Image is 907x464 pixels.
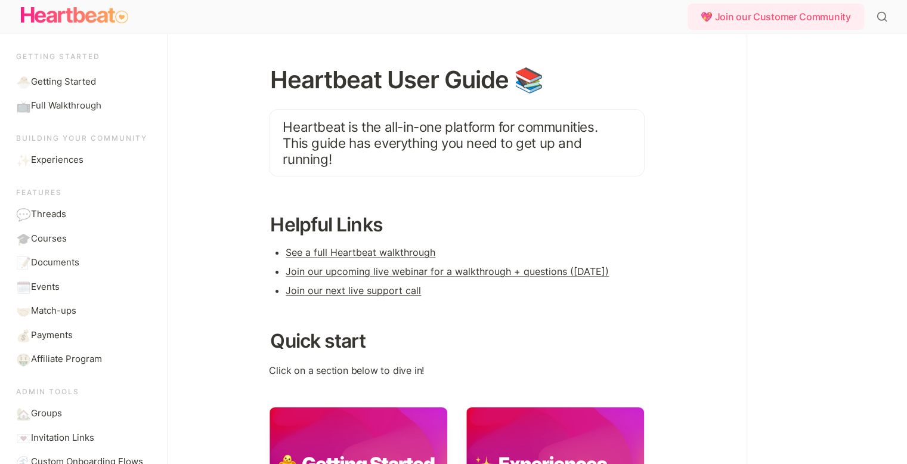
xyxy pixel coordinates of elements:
[688,4,863,30] div: 💖 Join our Customer Community
[11,426,158,450] a: 💌Invitation Links
[269,363,645,382] p: Click on a section below to dive in!
[11,348,158,371] a: 🤑Affiliate Program
[286,284,421,296] a: Join our next live support call
[16,232,28,244] span: 🎓
[16,329,28,341] span: 💰
[31,75,96,89] span: Getting Started
[31,304,76,318] span: Match-ups
[31,407,62,420] span: Groups
[16,99,28,111] span: 📺
[11,227,158,250] a: 🎓Courses
[31,99,101,113] span: Full Walkthrough
[31,256,79,270] span: Documents
[283,119,600,167] span: Heartbeat is the all-in-one platform for communities. This guide has everything you need to get u...
[286,265,609,277] a: Join our upcoming live webinar for a walkthrough + questions ([DATE])
[11,299,158,323] a: 🤝Match-ups
[688,4,868,30] a: 💖 Join our Customer Community
[16,153,28,165] span: ✨
[16,280,28,292] span: 🗓️
[16,75,28,87] span: 🐣
[11,251,158,274] a: 📝Documents
[31,153,83,167] span: Experiences
[21,4,128,27] img: Logo
[16,208,28,219] span: 💬
[269,66,645,94] h1: Heartbeat User Guide 📚
[16,52,100,61] span: Getting started
[11,94,158,117] a: 📺Full Walkthrough
[11,276,158,299] a: 🗓️Events
[269,209,645,241] h2: Helpful Links
[31,431,94,445] span: Invitation Links
[11,402,158,425] a: 🏡Groups
[286,246,435,258] a: See a full Heartbeat walkthrough
[16,387,79,396] span: Admin Tools
[31,280,60,294] span: Events
[31,329,73,342] span: Payments
[16,188,62,197] span: Features
[11,149,158,172] a: ✨Experiences
[31,352,102,366] span: Affiliate Program
[16,352,28,364] span: 🤑
[11,324,158,347] a: 💰Payments
[16,304,28,316] span: 🤝
[16,256,28,268] span: 📝
[16,431,28,443] span: 💌
[11,203,158,226] a: 💬Threads
[31,232,67,246] span: Courses
[11,70,158,94] a: 🐣Getting Started
[16,134,147,143] span: Building your community
[16,407,28,419] span: 🏡
[31,208,66,221] span: Threads
[269,325,645,357] h2: Quick start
